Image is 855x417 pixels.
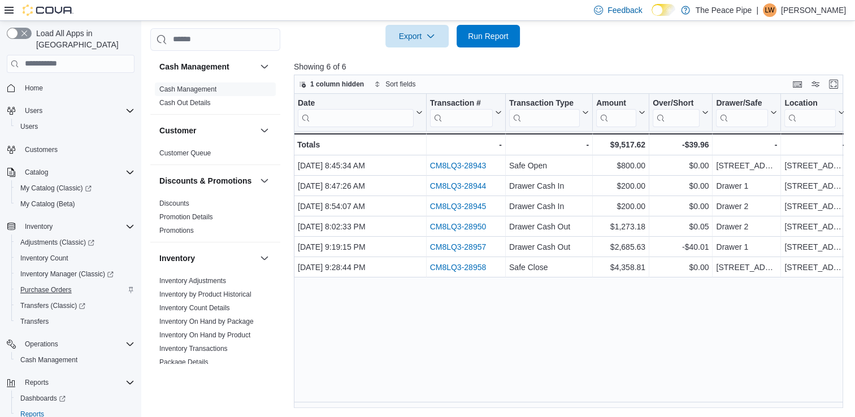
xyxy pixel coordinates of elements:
button: Catalog [2,164,139,180]
span: Inventory [20,220,134,233]
span: Transfers (Classic) [20,301,85,310]
a: Inventory On Hand by Package [159,318,254,325]
div: Transaction Type [509,98,580,108]
span: Purchase Orders [16,283,134,297]
button: Cash Management [159,61,255,72]
span: My Catalog (Beta) [16,197,134,211]
span: Transfers (Classic) [16,299,134,312]
span: Customers [20,142,134,157]
div: Drawer 2 [716,199,777,213]
div: $4,358.81 [596,260,645,274]
h3: Customer [159,125,196,136]
span: Inventory by Product Historical [159,290,251,299]
a: My Catalog (Classic) [11,180,139,196]
a: My Catalog (Beta) [16,197,80,211]
span: Users [20,122,38,131]
button: Transaction Type [509,98,589,127]
button: Transfers [11,314,139,329]
span: Dashboards [16,392,134,405]
div: $0.00 [653,199,709,213]
a: Transfers (Classic) [11,298,139,314]
button: Keyboard shortcuts [791,77,804,91]
button: Enter fullscreen [827,77,840,91]
a: Transfers [16,315,53,328]
a: Adjustments (Classic) [16,236,99,249]
span: Inventory Count Details [159,303,230,312]
a: CM8LQ3-28944 [429,181,486,190]
span: Home [20,81,134,95]
button: Export [385,25,449,47]
div: Totals [297,138,423,151]
div: [STREET_ADDRESS] [784,220,844,233]
a: Dashboards [11,390,139,406]
button: 1 column hidden [294,77,368,91]
div: Over/Short [653,98,700,127]
a: CM8LQ3-28950 [429,222,486,231]
div: Date [298,98,414,127]
a: Customer Queue [159,149,211,157]
button: Users [2,103,139,119]
div: Drawer/Safe [716,98,768,108]
a: Cash Management [159,85,216,93]
img: Cova [23,5,73,16]
span: 1 column hidden [310,80,364,89]
span: Feedback [607,5,642,16]
a: Transfers (Classic) [16,299,90,312]
span: Inventory Count [16,251,134,265]
button: Run Report [457,25,520,47]
div: - [509,138,589,151]
span: Run Report [468,31,509,42]
a: Inventory On Hand by Product [159,331,250,339]
span: Home [25,84,43,93]
a: My Catalog (Classic) [16,181,96,195]
div: Drawer Cash In [509,179,589,193]
button: Reports [2,375,139,390]
p: The Peace Pipe [696,3,752,17]
span: My Catalog (Classic) [16,181,134,195]
span: Inventory Adjustments [159,276,226,285]
div: Date [298,98,414,108]
button: Customer [258,124,271,137]
div: [STREET_ADDRESS] [784,199,844,213]
div: Drawer 1 [716,240,777,254]
button: Reports [20,376,53,389]
div: Customer [150,146,280,164]
div: - [429,138,501,151]
h3: Inventory [159,253,195,264]
div: Discounts & Promotions [150,197,280,242]
button: Cash Management [11,352,139,368]
button: Display options [809,77,822,91]
span: Package Details [159,358,209,367]
span: Inventory Manager (Classic) [20,270,114,279]
a: Package Details [159,358,209,366]
p: [PERSON_NAME] [781,3,846,17]
div: Amount [596,98,636,127]
a: Inventory Count [16,251,73,265]
span: Adjustments (Classic) [20,238,94,247]
button: Inventory Count [11,250,139,266]
div: [STREET_ADDRESS] [784,159,844,172]
div: Cash Management [150,82,280,114]
button: Users [20,104,47,118]
h3: Cash Management [159,61,229,72]
button: Sort fields [370,77,420,91]
a: Home [20,81,47,95]
span: Reports [20,376,134,389]
div: $0.00 [653,260,709,274]
span: Sort fields [385,80,415,89]
button: Transaction # [429,98,501,127]
a: Promotions [159,227,194,234]
button: Inventory [258,251,271,265]
span: Transfers [20,317,49,326]
span: Cash Management [16,353,134,367]
div: [STREET_ADDRESS] [784,179,844,193]
span: Operations [25,340,58,349]
span: Load All Apps in [GEOGRAPHIC_DATA] [32,28,134,50]
span: Inventory On Hand by Package [159,317,254,326]
span: LW [765,3,774,17]
div: Transaction # [429,98,492,108]
div: Location [784,98,835,127]
button: Amount [596,98,645,127]
div: [DATE] 9:28:44 PM [298,260,423,274]
a: Promotion Details [159,213,213,221]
